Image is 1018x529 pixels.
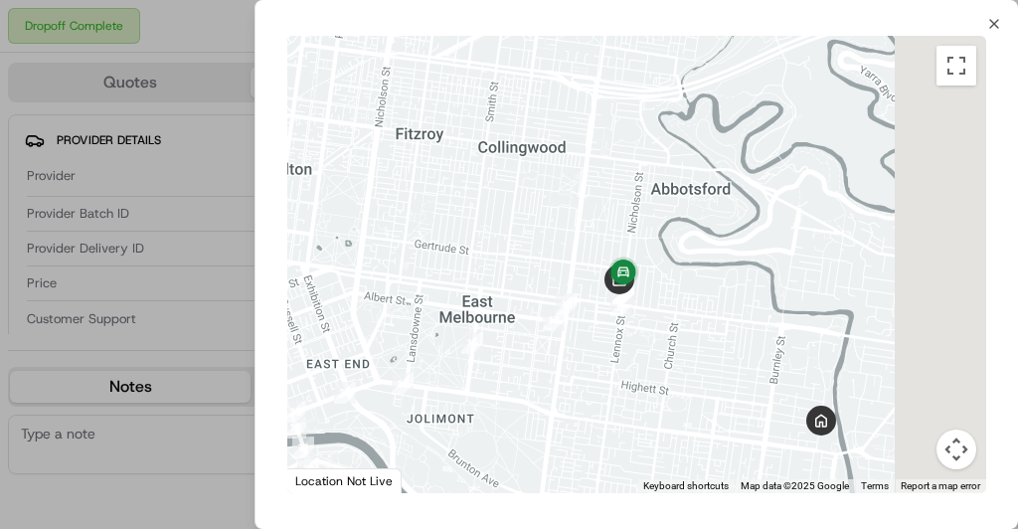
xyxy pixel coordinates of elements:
div: 13 [284,401,306,423]
div: Location Not Live [287,468,402,493]
button: Map camera controls [936,430,976,469]
div: 17 [543,309,565,331]
div: 14 [334,382,356,404]
a: Terms [861,480,889,491]
a: Open this area in Google Maps (opens a new window) [292,467,358,493]
span: Map data ©2025 Google [741,480,849,491]
button: Keyboard shortcuts [643,479,729,493]
div: 19 [610,294,632,316]
button: Toggle fullscreen view [936,46,976,86]
div: 16 [461,332,483,354]
a: Report a map error [901,480,980,491]
div: 18 [556,293,578,315]
div: 12 [284,417,306,439]
div: 15 [392,373,414,395]
div: 10 [297,457,319,479]
div: 11 [292,437,314,458]
img: Google [292,467,358,493]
